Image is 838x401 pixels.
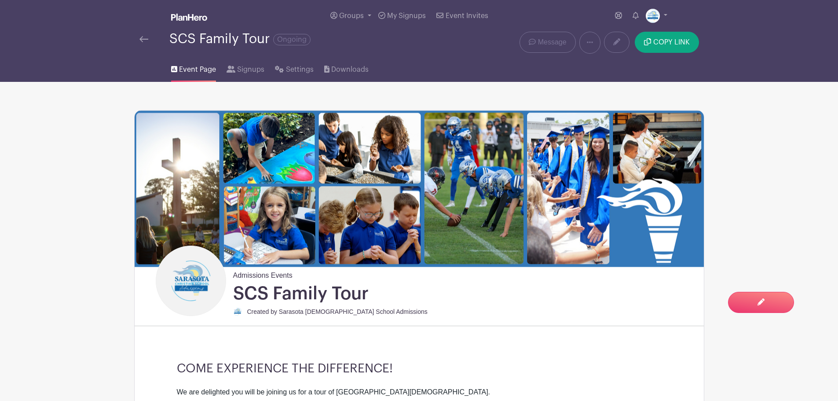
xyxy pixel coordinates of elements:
[273,34,311,45] span: Ongoing
[286,64,314,75] span: Settings
[339,12,364,19] span: Groups
[169,32,311,46] div: SCS Family Tour
[275,54,313,82] a: Settings
[331,64,369,75] span: Downloads
[247,308,428,315] small: Created by Sarasota [DEMOGRAPHIC_DATA] School Admissions
[324,54,369,82] a: Downloads
[171,14,207,21] img: logo_white-6c42ec7e38ccf1d336a20a19083b03d10ae64f83f12c07503d8b9e83406b4c7d.svg
[387,12,426,19] span: My Signups
[139,36,148,42] img: back-arrow-29a5d9b10d5bd6ae65dc969a981735edf675c4d7a1fe02e03b50dbd4ba3cdb55.svg
[171,54,216,82] a: Event Page
[233,283,369,305] h1: SCS Family Tour
[635,32,699,53] button: COPY LINK
[233,267,293,281] span: Admissions Events
[520,32,575,53] a: Message
[646,9,660,23] img: Admisions%20Logo.png
[179,64,216,75] span: Event Page
[653,39,690,46] span: COPY LINK
[233,307,242,316] img: Admisions%20Logo.png
[237,64,264,75] span: Signups
[135,110,704,267] img: event_banner_9558.png
[158,248,224,314] img: Admissions%20Logo%20%20(2).png
[177,361,662,376] h3: COME EXPERIENCE THE DIFFERENCE!
[446,12,488,19] span: Event Invites
[227,54,264,82] a: Signups
[538,37,567,48] span: Message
